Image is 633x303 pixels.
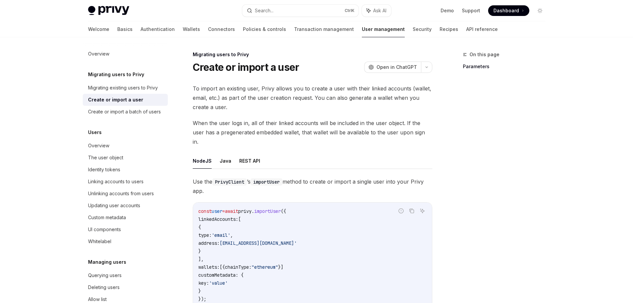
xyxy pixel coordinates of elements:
div: Whitelabel [88,237,111,245]
a: Create or import a user [83,94,168,106]
span: : { [236,272,244,278]
div: Create or import a user [88,96,143,104]
a: Dashboard [488,5,529,16]
span: To import an existing user, Privy allows you to create a user with their linked accounts (wallet,... [193,84,432,112]
div: Create or import a batch of users [88,108,161,116]
button: Copy the contents from the code block [407,207,416,215]
div: The user object [88,154,123,162]
a: UI components [83,224,168,235]
span: [ [238,216,241,222]
div: Linking accounts to users [88,178,144,186]
span: { [198,224,201,230]
div: UI components [88,226,121,233]
button: Ask AI [418,207,427,215]
a: Welcome [88,21,109,37]
code: importUser [251,178,282,186]
span: "ethereum" [252,264,278,270]
div: Migrating existing users to Privy [88,84,158,92]
a: Querying users [83,269,168,281]
span: When the user logs in, all of their linked accounts will be included in the user object. If the u... [193,118,432,146]
span: privy [238,208,252,214]
h1: Create or import a user [193,61,299,73]
div: Unlinking accounts from users [88,190,154,198]
span: linkedAccounts: [198,216,238,222]
span: importUser [254,208,281,214]
div: Querying users [88,271,122,279]
span: . [252,208,254,214]
span: Ctrl K [345,8,355,13]
a: The user object [83,152,168,164]
span: } [198,248,201,254]
a: Migrating existing users to Privy [83,82,168,94]
div: Search... [255,7,273,15]
div: Custom metadata [88,214,126,222]
a: Recipes [440,21,458,37]
a: User management [362,21,405,37]
div: Identity tokens [88,166,120,174]
button: NodeJS [193,153,212,169]
div: Migrating users to Privy [193,51,432,58]
span: [{ [220,264,225,270]
span: }); [198,296,206,302]
a: Basics [117,21,133,37]
div: Overview [88,50,109,58]
span: address: [198,240,220,246]
a: Updating user accounts [83,200,168,212]
a: Demo [441,7,454,14]
button: Report incorrect code [397,207,405,215]
span: = [222,208,225,214]
h5: Migrating users to Privy [88,71,144,78]
button: Ask AI [362,5,391,17]
span: On this page [470,51,499,59]
span: type: [198,232,212,238]
span: key: [198,280,209,286]
button: Search...CtrlK [242,5,359,17]
h5: Users [88,128,102,136]
button: Java [220,153,231,169]
a: Support [462,7,480,14]
a: Deleting users [83,281,168,293]
span: } [198,288,201,294]
span: customMetadata [198,272,236,278]
a: Custom metadata [83,212,168,224]
a: Security [413,21,432,37]
span: wallets: [198,264,220,270]
a: Overview [83,48,168,60]
span: [EMAIL_ADDRESS][DOMAIN_NAME]' [220,240,297,246]
a: Wallets [183,21,200,37]
span: 'value' [209,280,228,286]
a: Authentication [141,21,175,37]
button: Toggle dark mode [535,5,545,16]
a: Identity tokens [83,164,168,176]
a: Policies & controls [243,21,286,37]
button: Open in ChatGPT [364,62,421,73]
a: Linking accounts to users [83,176,168,188]
div: Deleting users [88,283,120,291]
span: }] [278,264,283,270]
a: Transaction management [294,21,354,37]
span: user [212,208,222,214]
span: await [225,208,238,214]
span: 'email' [212,232,230,238]
div: Overview [88,142,109,150]
h5: Managing users [88,258,126,266]
span: const [198,208,212,214]
a: Create or import a batch of users [83,106,168,118]
span: , [230,232,233,238]
a: Unlinking accounts from users [83,188,168,200]
button: REST API [239,153,260,169]
a: Parameters [463,61,551,72]
img: light logo [88,6,129,15]
span: Dashboard [493,7,519,14]
span: ], [198,256,204,262]
span: Use the ’s method to create or import a single user into your Privy app. [193,177,432,196]
div: Updating user accounts [88,202,140,210]
a: Overview [83,140,168,152]
a: API reference [466,21,498,37]
a: Connectors [208,21,235,37]
span: Ask AI [373,7,386,14]
span: ({ [281,208,286,214]
a: Whitelabel [83,235,168,247]
span: chainType: [225,264,252,270]
span: Open in ChatGPT [376,64,417,71]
